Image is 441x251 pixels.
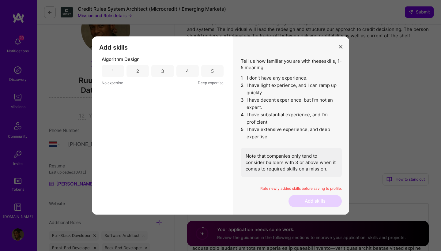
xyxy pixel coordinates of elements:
div: 2 [136,68,139,74]
div: modal [92,36,349,215]
h3: Add skills [99,44,226,51]
span: Deep expertise [198,80,224,86]
span: 3 [241,96,244,111]
span: 5 [241,126,244,140]
span: 4 [241,111,244,126]
span: Algorithm Design [102,56,140,62]
div: 3 [161,68,164,74]
div: 4 [186,68,189,74]
button: Add skills [288,195,342,207]
li: I have substantial experience, and I’m proficient. [241,111,342,126]
div: Note that companies only tend to consider builders with 3 or above when it comes to required skil... [241,148,342,177]
i: icon Close [339,45,342,49]
span: No expertise [102,80,123,86]
span: 2 [241,82,244,96]
li: I have decent experience, but I'm not an expert. [241,96,342,111]
p: Rate newly added skills before saving to profile. [241,186,342,191]
li: I have extensive experience, and deep expertise. [241,126,342,140]
li: I have light experience, and I can ramp up quickly. [241,82,342,96]
div: 1 [112,68,114,74]
div: Tell us how familiar you are with these skills , 1-5 meaning: [241,58,342,177]
span: 1 [241,74,244,82]
li: I don't have any experience. [241,74,342,82]
div: 5 [211,68,214,74]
